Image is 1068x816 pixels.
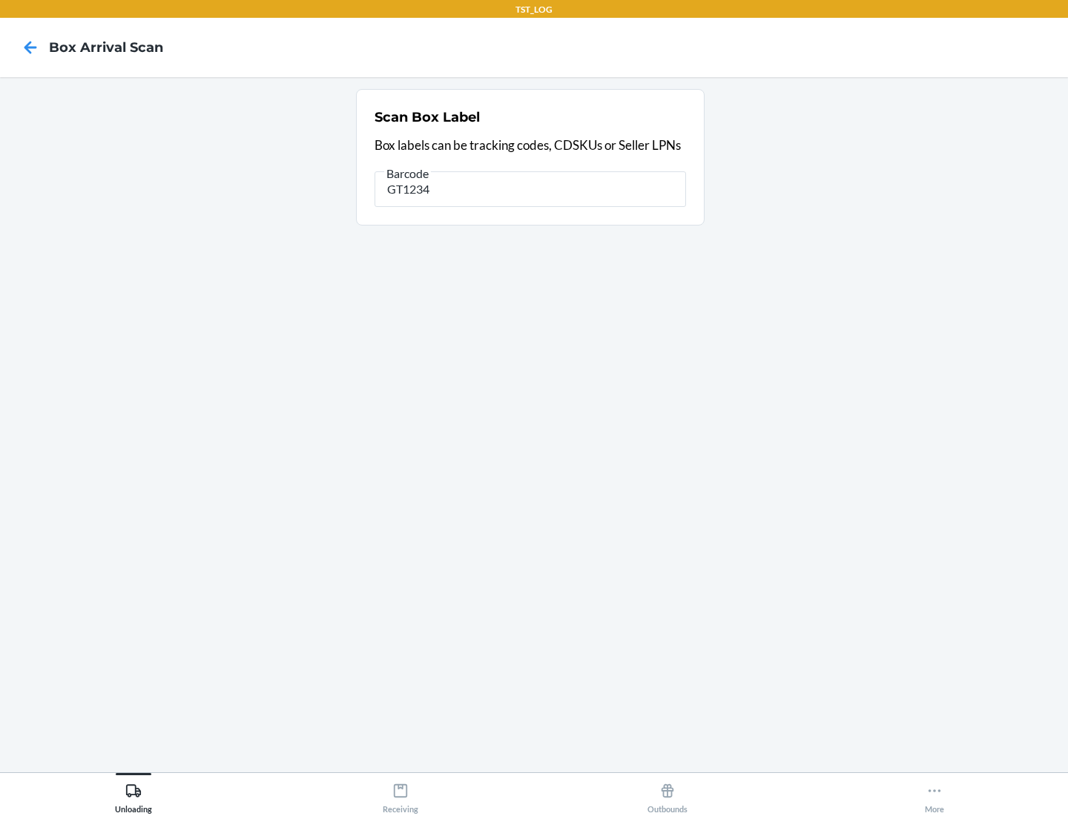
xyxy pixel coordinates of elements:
[647,777,688,814] div: Outbounds
[925,777,944,814] div: More
[115,777,152,814] div: Unloading
[534,773,801,814] button: Outbounds
[267,773,534,814] button: Receiving
[375,171,686,207] input: Barcode
[49,38,163,57] h4: Box Arrival Scan
[375,136,686,155] p: Box labels can be tracking codes, CDSKUs or Seller LPNs
[515,3,553,16] p: TST_LOG
[801,773,1068,814] button: More
[383,777,418,814] div: Receiving
[375,108,480,127] h2: Scan Box Label
[384,166,431,181] span: Barcode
